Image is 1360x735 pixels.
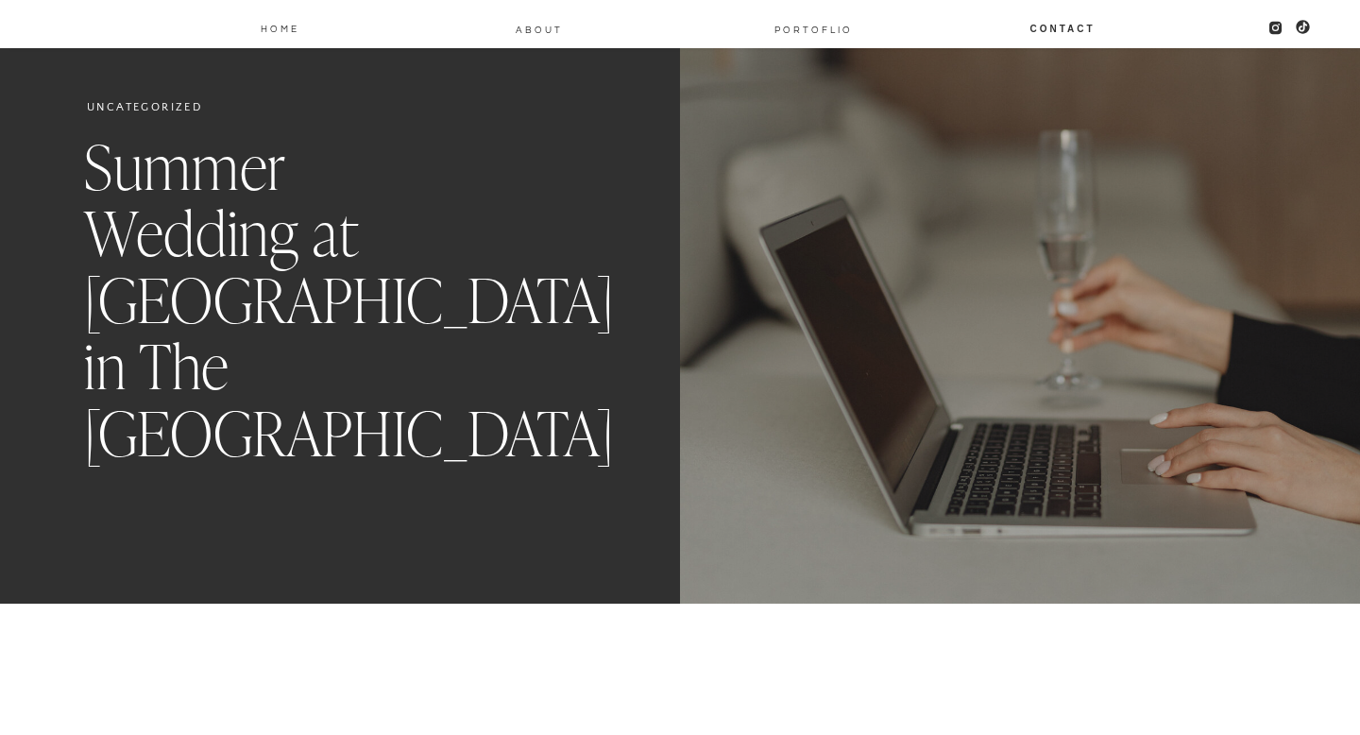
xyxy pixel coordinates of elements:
a: Contact [1028,20,1096,35]
h1: Summer Wedding at [GEOGRAPHIC_DATA] in The [GEOGRAPHIC_DATA] [84,136,483,469]
a: Uncategorized [87,101,202,113]
a: Home [259,20,300,35]
a: PORTOFLIO [767,21,860,36]
a: About [515,21,564,36]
